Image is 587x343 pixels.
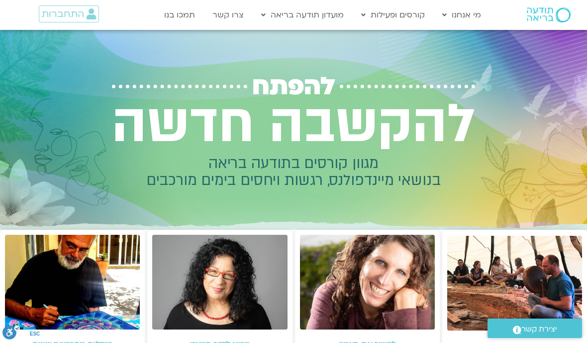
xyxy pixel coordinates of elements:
a: קורסים ופעילות [356,5,430,24]
a: מי אנחנו [437,5,486,24]
a: יצירת קשר [488,319,582,338]
a: תמכו בנו [159,5,200,24]
h2: להקשבה חדשה [98,94,489,155]
h2: מגוון קורסים בתודעה בריאה בנושאי מיינדפולנס, רגשות ויחסים בימים מורכבים [98,155,489,189]
span: להפתח [252,72,335,101]
a: מועדון תודעה בריאה [256,5,349,24]
span: יצירת קשר [521,323,557,336]
a: התחברות [39,5,99,22]
span: התחברות [42,8,84,19]
img: תודעה בריאה [527,7,571,22]
a: צרו קשר [207,5,249,24]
